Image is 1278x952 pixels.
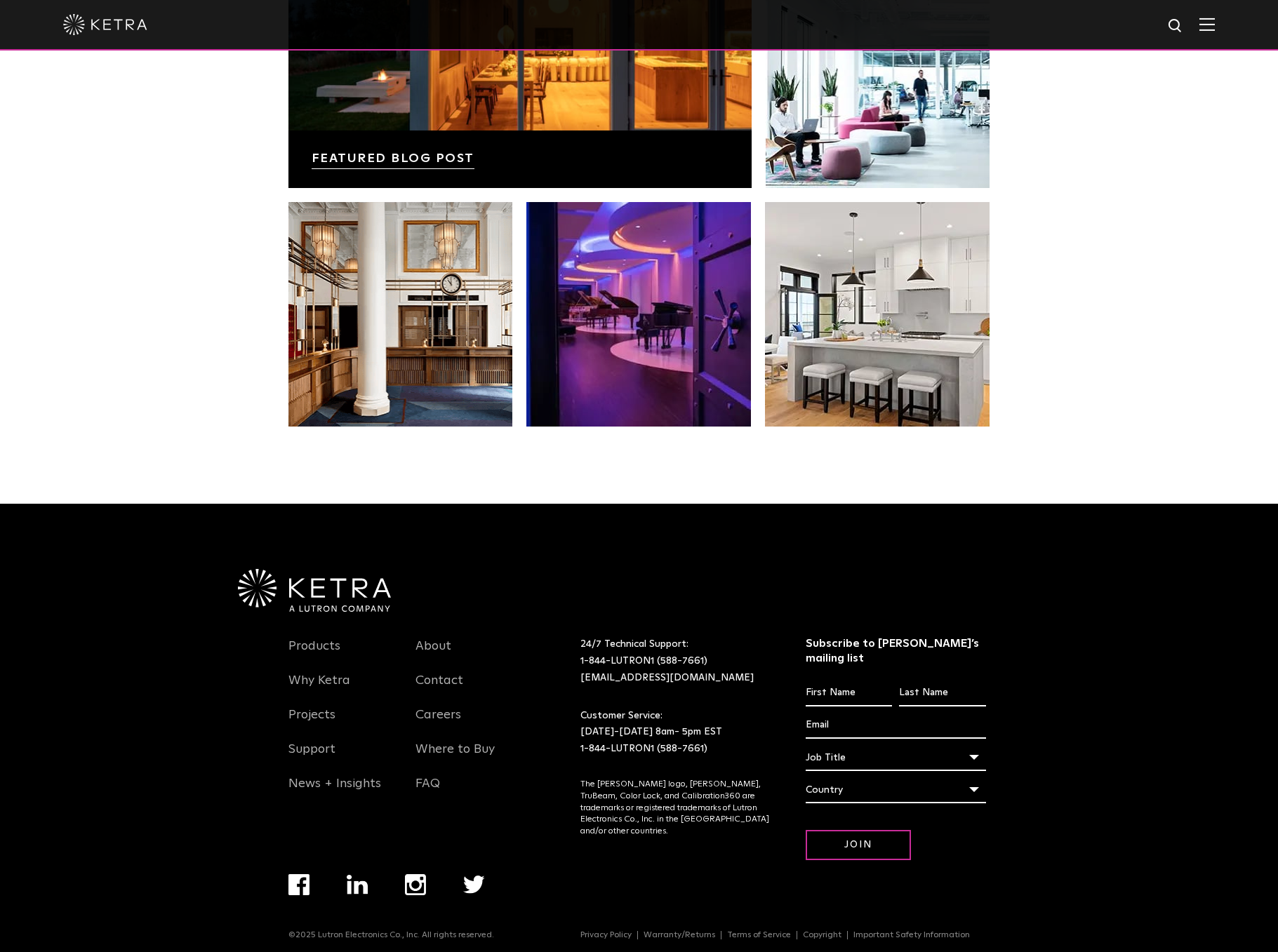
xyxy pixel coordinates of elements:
a: Why Ketra [288,673,350,705]
p: The [PERSON_NAME] logo, [PERSON_NAME], TruBeam, Color Lock, and Calibration360 are trademarks or ... [580,779,771,838]
img: twitter [463,876,485,894]
a: Careers [415,707,461,739]
img: search icon [1167,18,1185,35]
a: Projects [288,707,335,739]
img: instagram [405,874,426,895]
div: Navigation Menu [288,874,522,930]
a: FAQ [415,776,440,808]
img: Ketra-aLutronCo_White_RGB [238,569,391,612]
a: Privacy Policy [575,931,638,939]
a: Where to Buy [415,742,495,774]
input: Join [806,830,911,860]
img: facebook [288,874,309,895]
div: Navigation Menu [415,636,522,808]
a: [EMAIL_ADDRESS][DOMAIN_NAME] [580,673,754,683]
a: 1-844-LUTRON1 (588-7661) [580,744,707,753]
a: Products [288,638,340,671]
a: Support [288,742,335,774]
input: Email [806,712,986,739]
p: Customer Service: [DATE]-[DATE] 8am- 5pm EST [580,708,771,758]
a: Important Safety Information [848,931,976,939]
a: Contact [415,673,463,705]
img: Hamburger%20Nav.svg [1199,18,1215,31]
div: Navigation Menu [288,636,395,808]
input: Last Name [899,680,985,706]
a: Warranty/Returns [638,931,721,939]
img: linkedin [347,875,368,894]
img: ketra-logo-2019-white [63,14,147,35]
a: Terms of Service [721,931,797,939]
div: Navigation Menu [580,930,990,940]
a: 1-844-LUTRON1 (588-7661) [580,656,707,666]
div: Job Title [806,744,986,771]
a: News + Insights [288,776,381,808]
a: About [415,638,451,671]
p: ©2025 Lutron Electronics Co., Inc. All rights reserved. [288,930,494,940]
input: First Name [806,680,892,706]
a: Copyright [797,931,848,939]
div: Country [806,777,986,803]
p: 24/7 Technical Support: [580,636,771,686]
h3: Subscribe to [PERSON_NAME]’s mailing list [806,636,986,666]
